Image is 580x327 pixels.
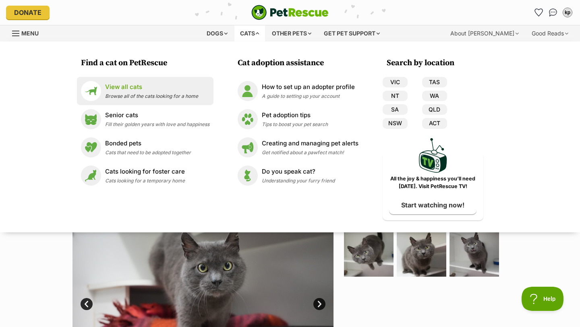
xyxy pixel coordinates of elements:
[262,167,335,176] p: Do you speak cat?
[105,167,185,176] p: Cats looking for foster care
[313,298,325,310] a: Next
[251,5,329,20] a: PetRescue
[383,118,408,128] a: NSW
[81,137,209,157] a: Bonded pets Bonded pets Cats that need to be adopted together
[238,166,258,186] img: Do you speak cat?
[445,25,524,41] div: About [PERSON_NAME]
[12,25,44,40] a: Menu
[81,166,209,186] a: Cats looking for foster care Cats looking for foster care Cats looking for a temporary home
[262,139,358,148] p: Creating and managing pet alerts
[81,81,101,101] img: View all cats
[262,111,328,120] p: Pet adoption tips
[21,30,39,37] span: Menu
[234,25,265,41] div: Cats
[422,91,447,101] a: WA
[105,111,209,120] p: Senior cats
[105,121,209,127] span: Fill their golden years with love and happiness
[251,5,329,20] img: logo-cat-932fe2b9b8326f06289b0f2fb663e598f794de774fb13d1741a6617ecf9a85b4.svg
[387,58,483,69] h3: Search by location
[344,227,394,277] img: Photo of Angelo
[383,91,408,101] a: NT
[262,178,335,184] span: Understanding your furry friend
[201,25,233,41] div: Dogs
[547,6,559,19] a: Conversations
[422,118,447,128] a: ACT
[105,178,185,184] span: Cats looking for a temporary home
[419,138,447,173] img: PetRescue TV logo
[81,166,101,186] img: Cats looking for foster care
[81,109,101,129] img: Senior cats
[81,298,93,310] a: Prev
[238,137,258,157] img: Creating and managing pet alerts
[532,6,574,19] ul: Account quick links
[262,121,328,127] span: Tips to boost your pet search
[238,166,358,186] a: Do you speak cat? Do you speak cat? Understanding your furry friend
[383,77,408,87] a: VIC
[422,77,447,87] a: TAS
[238,109,258,129] img: Pet adoption tips
[383,104,408,115] a: SA
[561,6,574,19] button: My account
[81,137,101,157] img: Bonded pets
[522,287,564,311] iframe: Help Scout Beacon - Open
[105,93,198,99] span: Browse all of the cats looking for a home
[318,25,385,41] div: Get pet support
[105,149,191,155] span: Cats that need to be adopted together
[422,104,447,115] a: QLD
[6,6,50,19] a: Donate
[549,8,557,17] img: chat-41dd97257d64d25036548639549fe6c8038ab92f7586957e7f3b1b290dea8141.svg
[238,81,258,101] img: How to set up an adopter profile
[389,196,476,214] a: Start watching now!
[262,93,340,99] span: A guide to setting up your account
[262,149,344,155] span: Get notified about a pawfect match!
[449,227,499,277] img: Photo of Angelo
[238,109,358,129] a: Pet adoption tips Pet adoption tips Tips to boost your pet search
[105,139,191,148] p: Bonded pets
[563,8,572,17] div: kp
[81,109,209,129] a: Senior cats Senior cats Fill their golden years with love and happiness
[397,227,446,277] img: Photo of Angelo
[238,137,358,157] a: Creating and managing pet alerts Creating and managing pet alerts Get notified about a pawfect ma...
[238,58,362,69] h3: Cat adoption assistance
[532,6,545,19] a: Favourites
[105,83,198,92] p: View all cats
[526,25,574,41] div: Good Reads
[262,83,355,92] p: How to set up an adopter profile
[81,58,213,69] h3: Find a cat on PetRescue
[81,81,209,101] a: View all cats View all cats Browse all of the cats looking for a home
[266,25,317,41] div: Other pets
[238,81,358,101] a: How to set up an adopter profile How to set up an adopter profile A guide to setting up your account
[389,175,477,190] p: All the joy & happiness you’ll need [DATE]. Visit PetRescue TV!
